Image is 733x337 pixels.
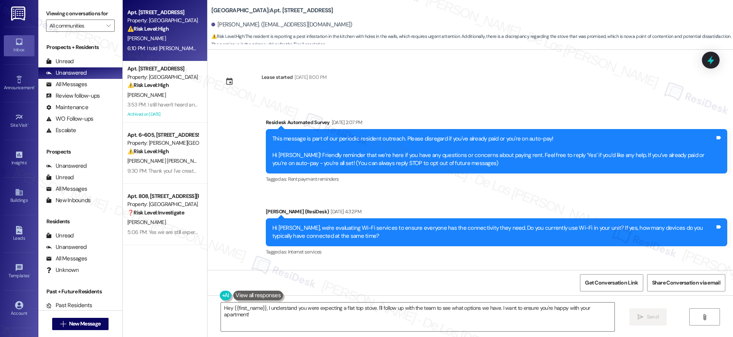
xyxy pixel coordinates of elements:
div: Apt. 808, [STREET_ADDRESS][PERSON_NAME] [127,192,198,200]
strong: ⚠️ Risk Level: High [211,33,244,39]
a: Account [4,299,35,319]
div: Tagged as: [266,246,727,257]
span: [PERSON_NAME] [127,92,166,98]
div: Prospects + Residents [38,43,122,51]
div: Hi [PERSON_NAME], we're evaluating Wi-Fi services to ensure everyone has the connectivity they ne... [272,224,715,240]
a: Insights • [4,148,35,169]
span: • [26,159,28,164]
div: Lease started [262,73,293,81]
b: [GEOGRAPHIC_DATA]: Apt. [STREET_ADDRESS] [211,7,333,15]
button: Get Conversation Link [580,274,643,291]
div: Review follow-ups [46,92,100,100]
div: Apt. 6~605, [STREET_ADDRESS] [127,131,198,139]
span: [PERSON_NAME] [127,35,166,42]
span: New Message [69,320,100,328]
div: [DATE] 8:00 PM [293,73,326,81]
a: Site Visit • [4,111,35,131]
div: Residesk Automated Survey [266,118,727,129]
span: • [34,84,35,89]
div: Past Residents [46,301,92,309]
div: Property: [GEOGRAPHIC_DATA] [127,73,198,81]
textarea: Hey {{first_name}}, I understand you were expecting a flat top stove. I'll follow up with the tea... [221,303,614,331]
div: Archived on [DATE] [127,110,199,119]
span: • [30,272,31,277]
div: This message is part of our periodic resident outreach. Please disregard if you've already paid o... [272,135,715,168]
label: Viewing conversations for [46,8,115,20]
input: All communities [49,20,102,32]
span: Rent payment reminders [288,176,339,182]
div: 6:10 PM: I told [PERSON_NAME] about it, the flat stove top [127,45,255,52]
a: Buildings [4,186,35,206]
div: [PERSON_NAME] (ResiDesk) [266,208,727,218]
span: [PERSON_NAME] [PERSON_NAME] [127,157,205,164]
div: Unknown [46,266,79,274]
span: • [28,121,29,127]
div: Unanswered [46,162,87,170]
span: : The resident is reporting a pest infestation in the kitchen with holes in the walls, which requ... [211,33,733,49]
span: Share Conversation via email [652,279,720,287]
div: Maintenance [46,103,88,111]
strong: ⚠️ Risk Level: High [127,25,169,32]
div: Property: [GEOGRAPHIC_DATA] [127,16,198,25]
div: All Messages [46,185,87,193]
i:  [60,321,66,327]
a: Templates • [4,261,35,282]
button: Send [629,308,667,326]
img: ResiDesk Logo [11,7,27,21]
div: Unread [46,173,74,182]
a: Leads [4,224,35,244]
div: [DATE] 4:32 PM [329,208,361,216]
div: Unread [46,57,74,65]
i:  [702,314,707,320]
div: Unread [46,232,74,240]
i:  [637,314,643,320]
button: New Message [52,318,109,330]
div: Property: [PERSON_NAME][GEOGRAPHIC_DATA] Apartments [127,139,198,147]
div: Apt. [STREET_ADDRESS] [127,65,198,73]
div: All Messages [46,80,87,88]
div: 3:53 PM: I still haven't heard anything about my referral either [127,101,262,108]
span: [PERSON_NAME] [127,219,166,226]
div: 5:06 PM: Yes we are still experiencing disruptions in service [127,229,259,236]
div: Unanswered [46,243,87,251]
div: WO Follow-ups [46,115,93,123]
div: Unanswered [46,69,87,77]
div: [DATE] 2:07 PM [330,118,362,126]
div: Prospects [38,148,122,156]
span: Send [647,313,659,321]
div: Apt. [STREET_ADDRESS] [127,8,198,16]
div: 9:30 PM: Thank you! I've created a service request regarding the water smell. Here's the referenc... [127,167,465,174]
strong: ⚠️ Risk Level: High [127,82,169,88]
div: New Inbounds [46,196,91,204]
span: Get Conversation Link [585,279,638,287]
div: Tagged as: [266,173,727,185]
a: Inbox [4,35,35,56]
div: [PERSON_NAME]. ([EMAIL_ADDRESS][DOMAIN_NAME]) [211,21,352,29]
div: Property: [GEOGRAPHIC_DATA] Apartments [127,200,198,208]
div: Residents [38,218,122,226]
i:  [106,23,110,29]
button: Share Conversation via email [647,274,725,291]
div: Past + Future Residents [38,288,122,296]
strong: ❓ Risk Level: Investigate [127,209,184,216]
strong: ⚠️ Risk Level: High [127,148,169,155]
div: All Messages [46,255,87,263]
span: Internet services [288,249,322,255]
div: Escalate [46,126,76,134]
